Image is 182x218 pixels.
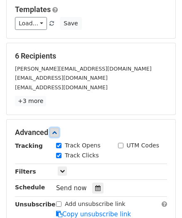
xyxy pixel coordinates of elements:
a: Templates [15,5,51,14]
span: Send now [56,184,87,192]
label: Track Clicks [65,151,99,160]
iframe: Chat Widget [140,178,182,218]
strong: Filters [15,168,36,175]
strong: Unsubscribe [15,201,56,208]
a: +3 more [15,96,46,106]
h5: 6 Recipients [15,51,167,61]
small: [PERSON_NAME][EMAIL_ADDRESS][DOMAIN_NAME] [15,66,152,72]
label: UTM Codes [127,141,159,150]
small: [EMAIL_ADDRESS][DOMAIN_NAME] [15,84,108,91]
h5: Advanced [15,128,167,137]
strong: Schedule [15,184,45,191]
button: Save [60,17,81,30]
a: Load... [15,17,47,30]
strong: Tracking [15,142,43,149]
a: Copy unsubscribe link [56,211,131,218]
label: Track Opens [65,141,101,150]
small: [EMAIL_ADDRESS][DOMAIN_NAME] [15,75,108,81]
div: Widget de chat [140,178,182,218]
label: Add unsubscribe link [65,200,125,208]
